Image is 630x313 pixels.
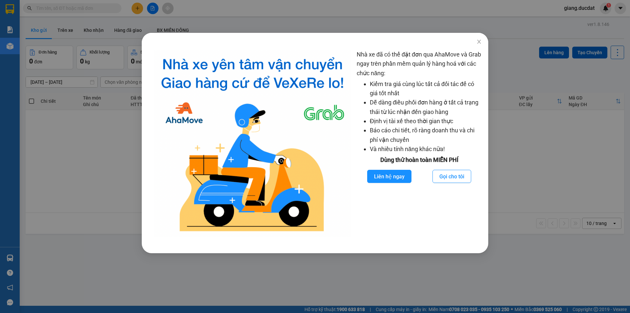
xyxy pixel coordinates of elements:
[470,33,488,51] button: Close
[439,172,464,181] span: Gọi cho tôi
[370,98,482,117] li: Dễ dàng điều phối đơn hàng ở tất cả trạng thái từ lúc nhận đến giao hàng
[357,155,482,165] div: Dùng thử hoàn toàn MIỄN PHÍ
[370,126,482,145] li: Báo cáo chi tiết, rõ ràng doanh thu và chi phí vận chuyển
[370,79,482,98] li: Kiểm tra giá cùng lúc tất cả đối tác để có giá tốt nhất
[367,170,411,183] button: Liên hệ ngay
[357,50,482,237] div: Nhà xe đã có thể đặt đơn qua AhaMove và Grab ngay trên phần mềm quản lý hàng hoá với các chức năng:
[370,117,482,126] li: Định vị tài xế theo thời gian thực
[432,170,471,183] button: Gọi cho tôi
[154,50,351,237] img: logo
[370,145,482,154] li: Và nhiều tính năng khác nữa!
[374,172,405,181] span: Liên hệ ngay
[476,39,482,44] span: close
